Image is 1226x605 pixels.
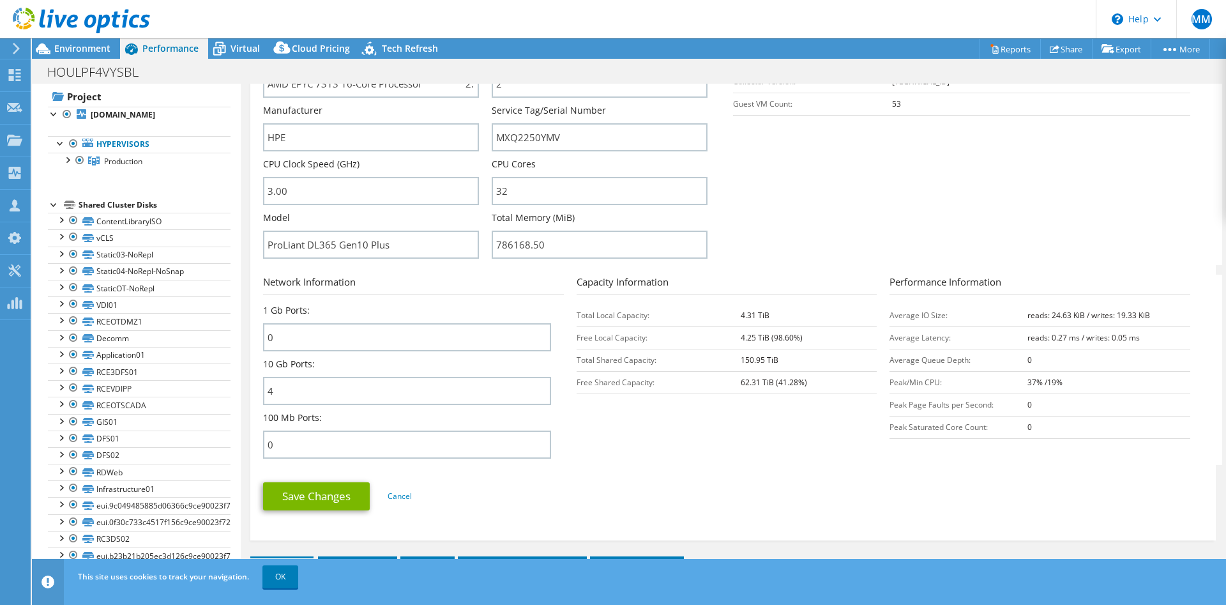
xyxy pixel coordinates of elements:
[1027,310,1150,321] b: reads: 24.63 KiB / writes: 19.33 KiB
[1112,13,1123,25] svg: \n
[48,364,231,380] a: RCE3DFS01
[263,482,370,510] a: Save Changes
[48,431,231,447] a: DFS01
[1027,355,1032,365] b: 0
[577,371,741,394] td: Free Shared Capacity:
[741,377,807,388] b: 62.31 TiB (41.28%)
[48,213,231,229] a: ContentLibraryISO
[48,531,231,548] a: RC3DS02
[577,304,741,326] td: Total Local Capacity:
[48,229,231,246] a: vCLS
[48,136,231,153] a: Hypervisors
[263,304,310,317] label: 1 Gb Ports:
[48,480,231,497] a: Infrastructure01
[577,326,741,349] td: Free Local Capacity:
[292,42,350,54] span: Cloud Pricing
[263,104,322,117] label: Manufacturer
[42,65,158,79] h1: HOULPF4VYSBL
[892,76,950,87] b: [TECHNICAL_ID]
[48,330,231,347] a: Decomm
[741,332,803,343] b: 4.25 TiB (98.60%)
[48,397,231,413] a: RCEOTSCADA
[577,275,877,295] h3: Capacity Information
[1092,39,1151,59] a: Export
[1027,332,1140,343] b: reads: 0.27 ms / writes: 0.05 ms
[48,107,231,123] a: [DOMAIN_NAME]
[48,464,231,480] a: RDWeb
[741,310,769,321] b: 4.31 TiB
[492,158,536,171] label: CPU Cores
[48,414,231,431] a: GIS01
[980,39,1041,59] a: Reports
[231,42,260,54] span: Virtual
[1151,39,1210,59] a: More
[388,491,412,502] a: Cancel
[492,211,575,224] label: Total Memory (MiB)
[741,355,778,365] b: 150.95 TiB
[889,275,1190,295] h3: Performance Information
[48,247,231,263] a: Static03-NoRepl
[889,394,1027,416] td: Peak Page Faults per Second:
[1027,399,1032,410] b: 0
[48,380,231,397] a: RCEVDIPP
[577,349,741,371] td: Total Shared Capacity:
[889,326,1027,349] td: Average Latency:
[382,42,438,54] span: Tech Refresh
[889,304,1027,326] td: Average IO Size:
[48,153,231,169] a: Production
[1027,377,1063,388] b: 37% /19%
[263,411,322,424] label: 100 Mb Ports:
[1040,39,1093,59] a: Share
[104,156,142,167] span: Production
[889,349,1027,371] td: Average Queue Depth:
[48,447,231,464] a: DFS02
[48,280,231,296] a: StaticOT-NoRepl
[48,347,231,364] a: Application01
[263,158,359,171] label: CPU Clock Speed (GHz)
[79,197,231,213] div: Shared Cluster Disks
[48,296,231,313] a: VDI01
[889,371,1027,394] td: Peak/Min CPU:
[48,86,231,107] a: Project
[889,416,1027,438] td: Peak Saturated Core Count:
[48,514,231,531] a: eui.0f30c733c4517f156c9ce90023f722d7
[1192,9,1212,29] span: MM
[48,263,231,280] a: Static04-NoRepl-NoSnap
[1027,422,1032,433] b: 0
[91,109,155,120] b: [DOMAIN_NAME]
[262,565,298,588] a: OK
[492,104,606,117] label: Service Tag/Serial Number
[263,275,564,295] h3: Network Information
[892,98,901,109] b: 53
[142,42,199,54] span: Performance
[78,571,249,582] span: This site uses cookies to track your navigation.
[48,548,231,564] a: eui.b23b21b205ec3d126c9ce90023f722d7
[48,497,231,514] a: eui.9c049485885d06366c9ce90023f722d7
[263,358,315,371] label: 10 Gb Ports:
[54,42,110,54] span: Environment
[263,211,290,224] label: Model
[48,313,231,330] a: RCEOTDMZ1
[733,93,892,115] td: Guest VM Count:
